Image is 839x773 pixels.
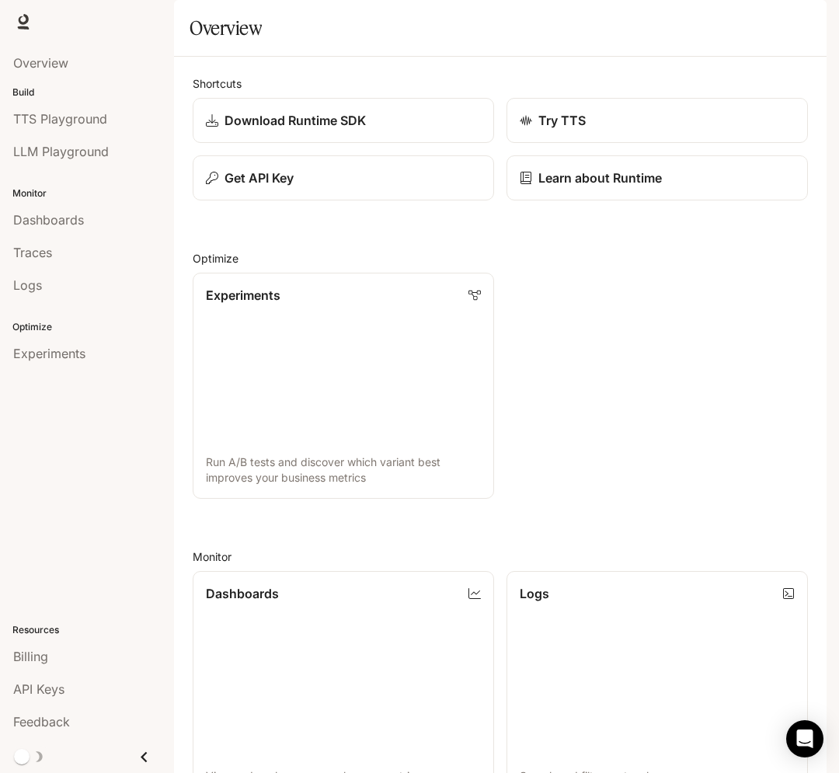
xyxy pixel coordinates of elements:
p: Get API Key [225,169,294,187]
button: Get API Key [193,155,494,200]
h2: Shortcuts [193,75,808,92]
a: ExperimentsRun A/B tests and discover which variant best improves your business metrics [193,273,494,499]
h2: Optimize [193,250,808,266]
a: Learn about Runtime [507,155,808,200]
p: Download Runtime SDK [225,111,366,130]
h2: Monitor [193,548,808,565]
a: Download Runtime SDK [193,98,494,143]
div: Open Intercom Messenger [786,720,823,757]
p: Experiments [206,286,280,305]
p: Logs [520,584,549,603]
p: Run A/B tests and discover which variant best improves your business metrics [206,454,481,486]
p: Learn about Runtime [538,169,662,187]
a: Try TTS [507,98,808,143]
p: Dashboards [206,584,279,603]
h1: Overview [190,12,262,44]
p: Try TTS [538,111,586,130]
